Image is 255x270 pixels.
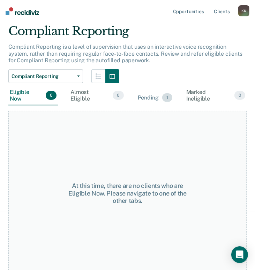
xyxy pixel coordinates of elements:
div: Pending1 [136,90,174,106]
div: K K [238,5,249,16]
div: Almost Eligible0 [69,86,125,105]
div: At this time, there are no clients who are Eligible Now. Please navigate to one of the other tabs. [68,182,187,205]
span: 0 [113,91,123,100]
span: 0 [234,91,245,100]
span: Compliant Reporting [12,73,74,79]
span: 0 [46,91,57,100]
div: Eligible Now0 [8,86,58,105]
div: Marked Ineligible0 [185,86,247,105]
button: Compliant Reporting [8,69,83,83]
img: Recidiviz [6,7,39,15]
div: Open Intercom Messenger [231,246,248,263]
p: Compliant Reporting is a level of supervision that uses an interactive voice recognition system, ... [8,43,242,63]
span: 1 [162,93,172,102]
div: Compliant Reporting [8,24,247,44]
button: KK [238,5,249,16]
